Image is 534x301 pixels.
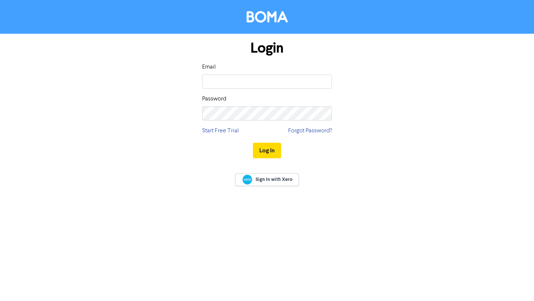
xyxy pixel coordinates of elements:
[202,126,239,135] a: Start Free Trial
[235,173,299,186] a: Sign In with Xero
[253,143,281,158] button: Log In
[243,175,252,185] img: Xero logo
[202,95,226,103] label: Password
[247,11,288,23] img: BOMA Logo
[202,40,332,57] h1: Login
[256,176,293,183] span: Sign In with Xero
[288,126,332,135] a: Forgot Password?
[202,63,216,72] label: Email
